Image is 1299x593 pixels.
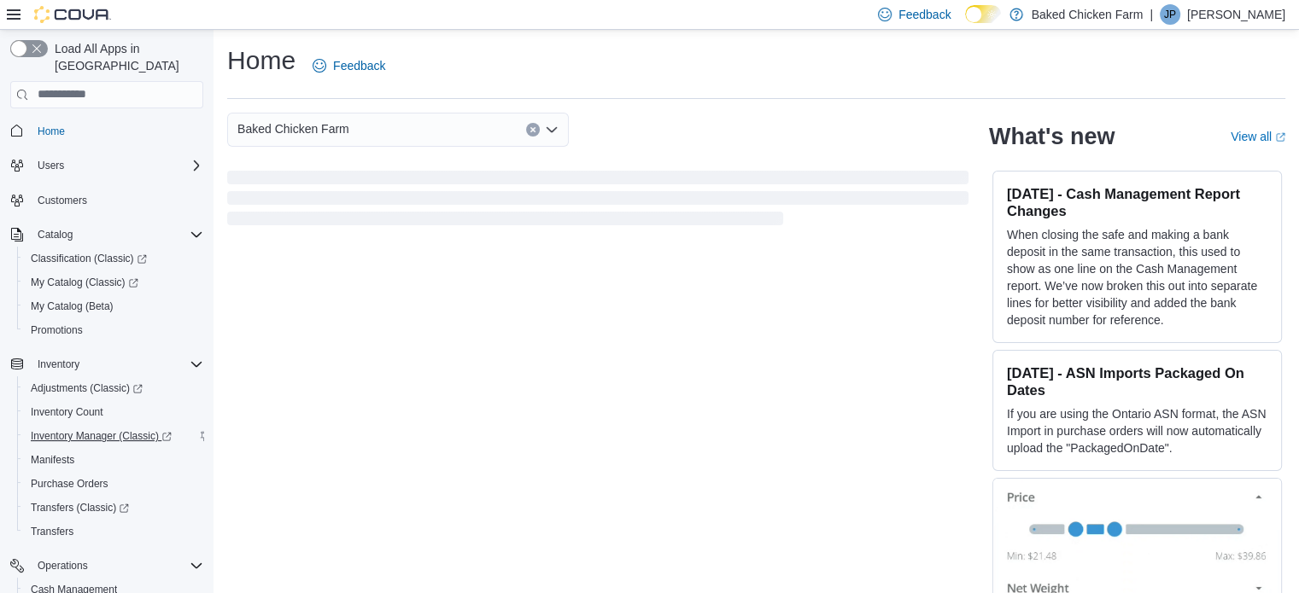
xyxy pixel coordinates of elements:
[31,224,203,245] span: Catalog
[24,402,110,422] a: Inventory Count
[3,119,210,143] button: Home
[1275,132,1285,142] svg: External link
[31,323,83,337] span: Promotions
[31,555,203,576] span: Operations
[31,525,73,538] span: Transfers
[17,520,210,544] button: Transfers
[3,223,210,247] button: Catalog
[31,405,103,419] span: Inventory Count
[24,272,203,293] span: My Catalog (Classic)
[1164,4,1176,25] span: JP
[31,299,114,313] span: My Catalog (Beta)
[24,248,154,269] a: Classification (Classic)
[38,125,65,138] span: Home
[38,194,87,207] span: Customers
[989,123,1115,150] h2: What's new
[31,453,74,467] span: Manifests
[3,554,210,578] button: Operations
[17,472,210,496] button: Purchase Orders
[31,354,203,375] span: Inventory
[24,497,203,518] span: Transfers (Classic)
[31,381,143,395] span: Adjustments (Classic)
[24,474,115,494] a: Purchase Orders
[31,477,108,491] span: Purchase Orders
[17,496,210,520] a: Transfers (Classic)
[17,376,210,400] a: Adjustments (Classic)
[24,521,203,542] span: Transfers
[48,40,203,74] span: Load All Apps in [GEOGRAPHIC_DATA]
[31,189,203,211] span: Customers
[24,450,203,470] span: Manifests
[17,294,210,318] button: My Catalog (Beta)
[31,276,138,289] span: My Catalog (Classic)
[31,501,129,515] span: Transfers (Classic)
[17,400,210,424] button: Inventory Count
[24,272,145,293] a: My Catalog (Classic)
[31,120,203,142] span: Home
[17,424,210,448] a: Inventory Manager (Classic)
[545,123,559,137] button: Open list of options
[17,448,210,472] button: Manifests
[31,155,71,176] button: Users
[34,6,111,23] img: Cova
[1187,4,1285,25] p: [PERSON_NAME]
[237,119,349,139] span: Baked Chicken Farm
[965,5,1001,23] input: Dark Mode
[24,497,136,518] a: Transfers (Classic)
[24,378,149,398] a: Adjustments (Classic)
[24,474,203,494] span: Purchase Orders
[24,426,203,446] span: Inventory Manager (Classic)
[24,320,203,340] span: Promotions
[17,247,210,270] a: Classification (Classic)
[333,57,385,74] span: Feedback
[31,224,79,245] button: Catalog
[24,296,120,317] a: My Catalog (Beta)
[24,521,80,542] a: Transfers
[526,123,540,137] button: Clear input
[31,429,172,443] span: Inventory Manager (Classic)
[31,155,203,176] span: Users
[1150,4,1153,25] p: |
[24,426,178,446] a: Inventory Manager (Classic)
[1160,4,1180,25] div: Julio Perez
[38,358,79,371] span: Inventory
[306,49,392,83] a: Feedback
[24,296,203,317] span: My Catalog (Beta)
[898,6,951,23] span: Feedback
[24,450,81,470] a: Manifests
[31,354,86,375] button: Inventory
[31,555,95,576] button: Operations
[17,318,210,342] button: Promotions
[38,559,88,573] span: Operations
[38,228,73,241] span: Catalog
[1032,4,1144,25] p: Baked Chicken Farm
[3,352,210,376] button: Inventory
[31,190,94,211] a: Customers
[3,154,210,177] button: Users
[1007,185,1267,219] h3: [DATE] - Cash Management Report Changes
[31,252,147,265] span: Classification (Classic)
[1007,364,1267,398] h3: [DATE] - ASN Imports Packaged On Dates
[24,402,203,422] span: Inventory Count
[3,188,210,212] button: Customers
[965,23,966,24] span: Dark Mode
[17,270,210,294] a: My Catalog (Classic)
[38,159,64,172] span: Users
[31,121,72,142] a: Home
[227,44,295,78] h1: Home
[24,320,90,340] a: Promotions
[1231,130,1285,143] a: View allExternal link
[24,248,203,269] span: Classification (Classic)
[1007,405,1267,456] p: If you are using the Ontario ASN format, the ASN Import in purchase orders will now automatically...
[1007,226,1267,328] p: When closing the safe and making a bank deposit in the same transaction, this used to show as one...
[24,378,203,398] span: Adjustments (Classic)
[227,174,968,229] span: Loading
